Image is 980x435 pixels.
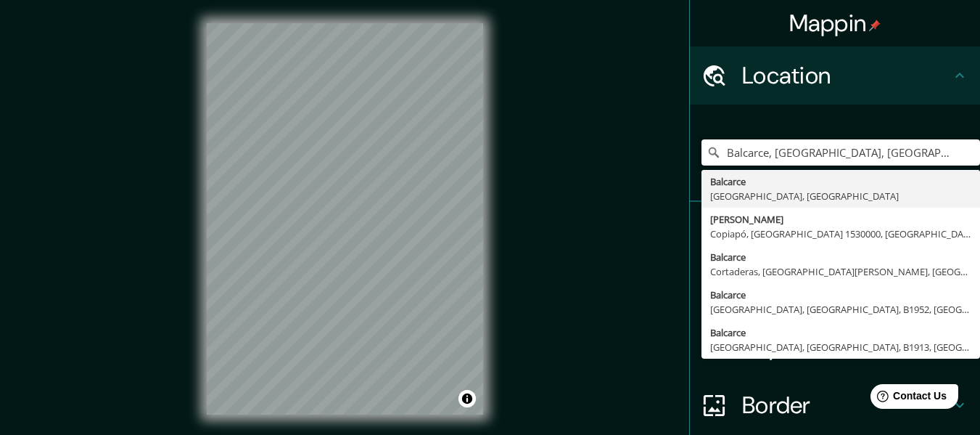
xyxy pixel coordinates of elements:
[710,302,971,317] div: [GEOGRAPHIC_DATA], [GEOGRAPHIC_DATA], B1952, [GEOGRAPHIC_DATA]
[710,227,971,241] div: Copiapó, [GEOGRAPHIC_DATA] 1530000, [GEOGRAPHIC_DATA]
[710,264,971,279] div: Cortaderas, [GEOGRAPHIC_DATA][PERSON_NAME], [GEOGRAPHIC_DATA]
[690,318,980,376] div: Layout
[690,202,980,260] div: Pins
[710,250,971,264] div: Balcarce
[742,391,951,420] h4: Border
[710,189,971,203] div: [GEOGRAPHIC_DATA], [GEOGRAPHIC_DATA]
[690,46,980,105] div: Location
[710,325,971,340] div: Balcarce
[701,139,980,166] input: Pick your city or area
[742,61,951,90] h4: Location
[710,340,971,354] div: [GEOGRAPHIC_DATA], [GEOGRAPHIC_DATA], B1913, [GEOGRAPHIC_DATA]
[789,9,881,38] h4: Mappin
[710,212,971,227] div: [PERSON_NAME]
[710,174,971,189] div: Balcarce
[742,333,951,362] h4: Layout
[869,20,881,31] img: pin-icon.png
[690,376,980,434] div: Border
[690,260,980,318] div: Style
[207,23,483,415] canvas: Map
[851,378,964,419] iframe: Help widget launcher
[710,288,971,302] div: Balcarce
[458,390,476,407] button: Toggle attribution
